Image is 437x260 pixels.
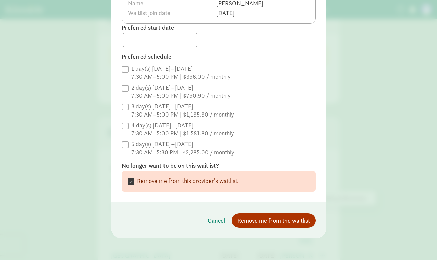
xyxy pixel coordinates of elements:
[131,129,234,137] div: 7:30 AM–5:00 PM | $1,581.80 / monthly
[131,121,234,129] div: 4 day(s) [DATE]–[DATE]
[202,213,230,228] button: Cancel
[134,177,238,185] label: Remove me from this provider's waitlist
[232,213,316,228] button: Remove me from the waitlist
[131,140,234,148] div: 5 day(s) [DATE]–[DATE]
[131,73,231,81] div: 7:30 AM–5:00 PM | $396.00 / monthly
[131,110,234,119] div: 7:30 AM–5:00 PM | $1,185.80 / monthly
[216,8,264,18] td: [DATE]
[131,84,231,92] div: 2 day(s) [DATE]–[DATE]
[122,24,316,32] label: Preferred start date
[122,53,316,61] label: Preferred schedule
[131,148,234,156] div: 7:30 AM–5:30 PM | $2,285.00 / monthly
[128,8,216,18] th: Waitlist join date
[131,65,231,73] div: 1 day(s) [DATE]–[DATE]
[131,92,231,100] div: 7:30 AM–5:00 PM | $790.90 / monthly
[122,162,316,170] label: No longer want to be on this waitlist?
[208,216,225,225] span: Cancel
[237,216,310,225] span: Remove me from the waitlist
[131,102,234,110] div: 3 day(s) [DATE]–[DATE]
